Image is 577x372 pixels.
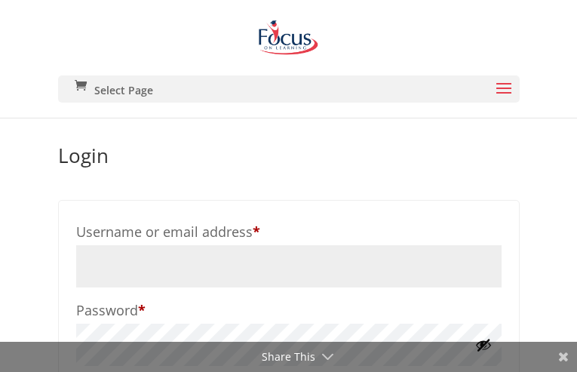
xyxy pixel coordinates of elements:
[255,15,321,60] img: Focus on Learning
[58,146,520,173] h2: Login
[76,297,502,324] label: Password
[76,218,502,245] label: Username or email address
[94,85,153,96] span: Select Page
[475,337,492,353] button: Show password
